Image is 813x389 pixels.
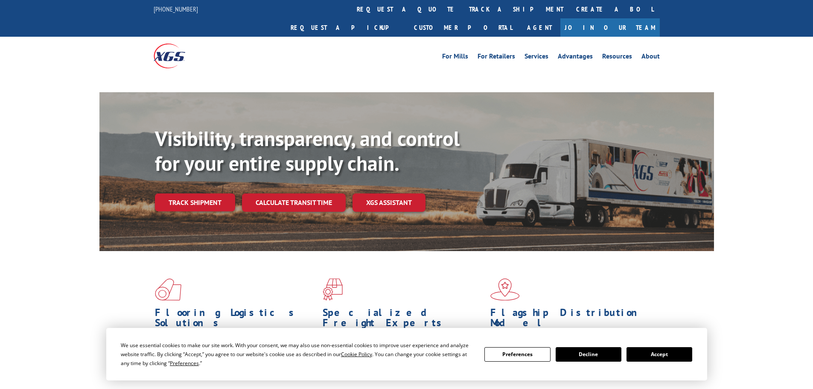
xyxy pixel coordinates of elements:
[408,18,519,37] a: Customer Portal
[341,351,372,358] span: Cookie Policy
[323,307,484,332] h1: Specialized Freight Experts
[442,53,468,62] a: For Mills
[602,53,632,62] a: Resources
[560,18,660,37] a: Join Our Team
[627,347,692,362] button: Accept
[155,193,235,211] a: Track shipment
[519,18,560,37] a: Agent
[490,278,520,301] img: xgs-icon-flagship-distribution-model-red
[490,307,652,332] h1: Flagship Distribution Model
[478,53,515,62] a: For Retailers
[525,53,548,62] a: Services
[242,193,346,212] a: Calculate transit time
[170,360,199,367] span: Preferences
[121,341,474,368] div: We use essential cookies to make our site work. With your consent, we may also use non-essential ...
[155,125,460,176] b: Visibility, transparency, and control for your entire supply chain.
[353,193,425,212] a: XGS ASSISTANT
[323,278,343,301] img: xgs-icon-focused-on-flooring-red
[641,53,660,62] a: About
[484,347,550,362] button: Preferences
[106,328,707,380] div: Cookie Consent Prompt
[284,18,408,37] a: Request a pickup
[154,5,198,13] a: [PHONE_NUMBER]
[155,307,316,332] h1: Flooring Logistics Solutions
[155,278,181,301] img: xgs-icon-total-supply-chain-intelligence-red
[556,347,621,362] button: Decline
[558,53,593,62] a: Advantages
